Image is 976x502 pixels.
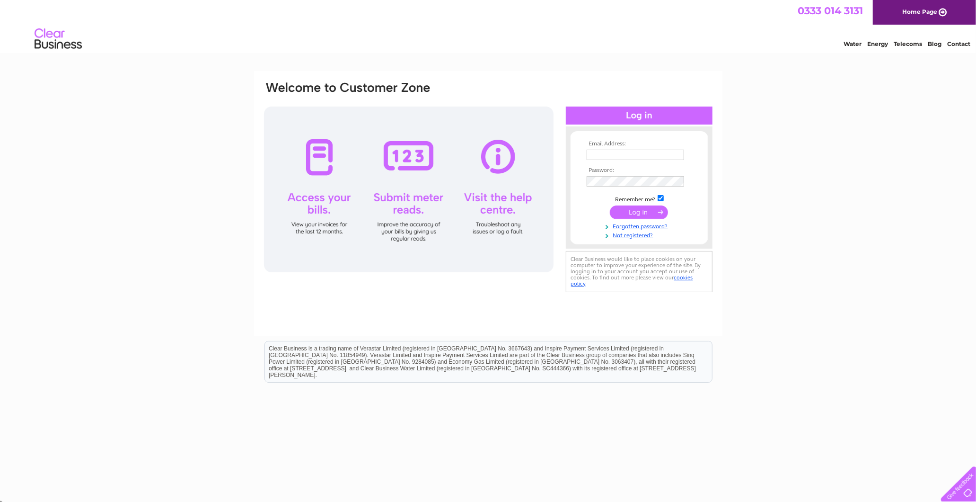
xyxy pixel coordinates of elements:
input: Submit [610,206,668,219]
img: logo.png [34,25,82,54]
div: Clear Business would like to place cookies on your computer to improve your experience of the sit... [566,251,712,292]
a: Contact [947,40,970,47]
a: Blog [928,40,941,47]
a: Not registered? [587,230,694,239]
div: Clear Business is a trading name of Verastar Limited (registered in [GEOGRAPHIC_DATA] No. 3667643... [265,5,712,46]
a: cookies policy [571,274,693,287]
td: Remember me? [584,194,694,203]
th: Password: [584,167,694,174]
a: 0333 014 3131 [798,5,863,17]
a: Telecoms [894,40,922,47]
a: Forgotten password? [587,221,694,230]
th: Email Address: [584,141,694,147]
a: Energy [867,40,888,47]
a: Water [844,40,862,47]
